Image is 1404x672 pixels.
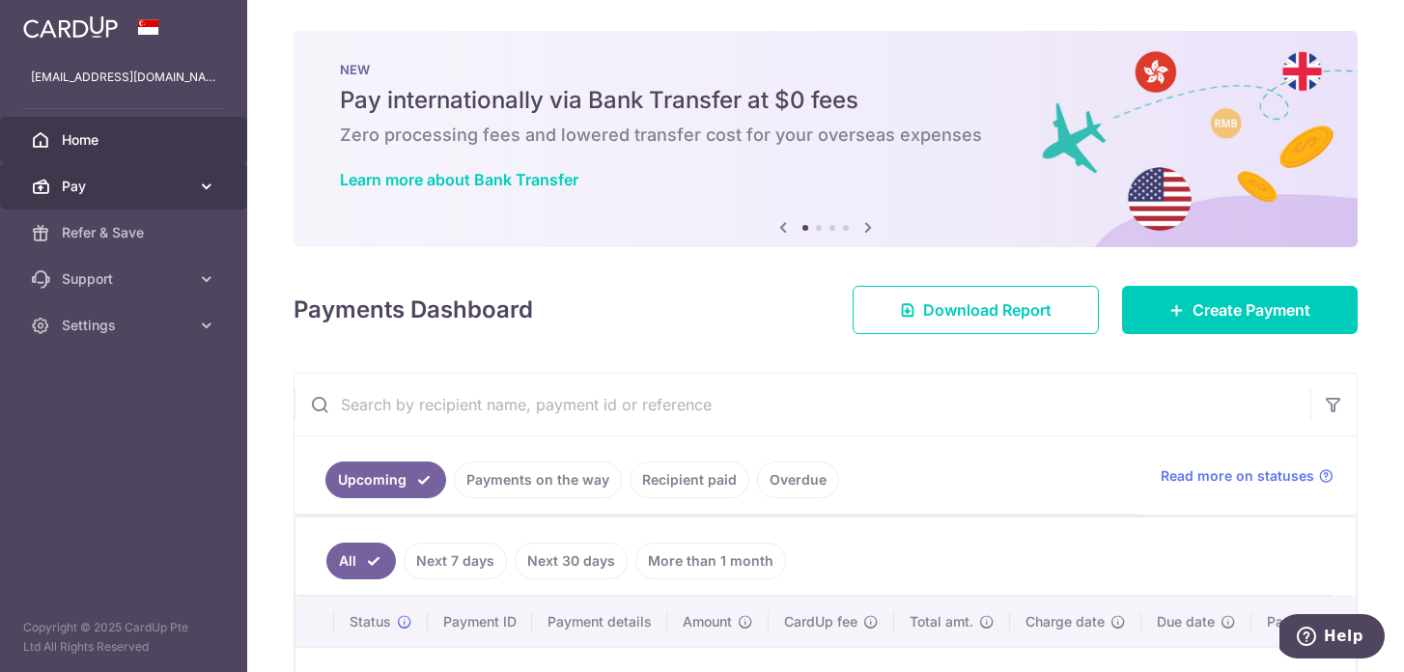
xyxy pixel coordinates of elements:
[294,31,1358,247] img: Bank transfer banner
[1122,286,1358,334] a: Create Payment
[23,15,118,39] img: CardUp
[325,462,446,498] a: Upcoming
[294,293,533,327] h4: Payments Dashboard
[428,597,532,647] th: Payment ID
[62,316,189,335] span: Settings
[923,298,1052,322] span: Download Report
[630,462,749,498] a: Recipient paid
[683,612,732,631] span: Amount
[635,543,786,579] a: More than 1 month
[62,223,189,242] span: Refer & Save
[326,543,396,579] a: All
[62,177,189,196] span: Pay
[340,170,578,189] a: Learn more about Bank Transfer
[1193,298,1310,322] span: Create Payment
[340,124,1311,147] h6: Zero processing fees and lowered transfer cost for your overseas expenses
[1279,614,1385,662] iframe: Opens a widget where you can find more information
[853,286,1099,334] a: Download Report
[1161,466,1334,486] a: Read more on statuses
[1161,466,1314,486] span: Read more on statuses
[340,85,1311,116] h5: Pay internationally via Bank Transfer at $0 fees
[1251,597,1398,647] th: Payment method
[454,462,622,498] a: Payments on the way
[31,68,216,87] p: [EMAIL_ADDRESS][DOMAIN_NAME]
[515,543,628,579] a: Next 30 days
[340,62,1311,77] p: NEW
[295,374,1310,435] input: Search by recipient name, payment id or reference
[1025,612,1105,631] span: Charge date
[532,597,667,647] th: Payment details
[784,612,857,631] span: CardUp fee
[757,462,839,498] a: Overdue
[350,612,391,631] span: Status
[404,543,507,579] a: Next 7 days
[910,612,973,631] span: Total amt.
[62,130,189,150] span: Home
[1157,612,1215,631] span: Due date
[62,269,189,289] span: Support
